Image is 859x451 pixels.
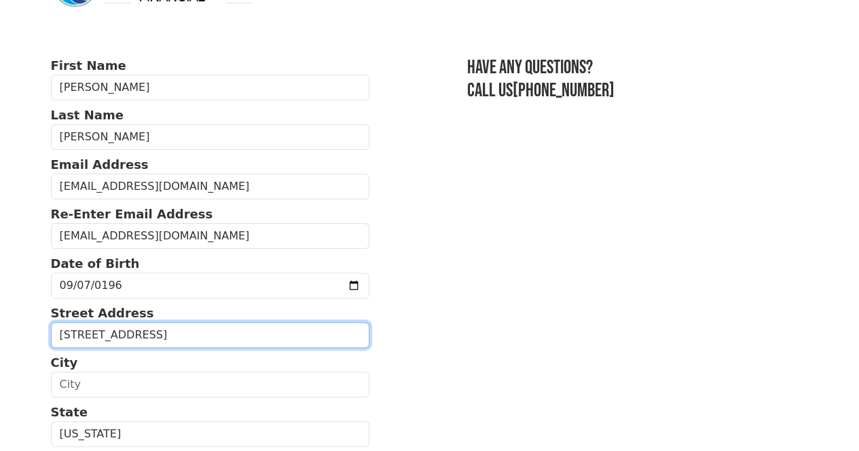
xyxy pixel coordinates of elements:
[51,306,154,320] strong: Street Address
[51,157,149,172] strong: Email Address
[51,322,370,348] input: Street Address
[51,355,78,370] strong: City
[467,56,808,79] h3: Have any questions?
[51,108,124,122] strong: Last Name
[51,58,126,73] strong: First Name
[51,405,88,419] strong: State
[51,124,370,150] input: Last Name
[51,256,140,271] strong: Date of Birth
[51,223,370,249] input: Re-Enter Email Address
[51,372,370,397] input: City
[513,79,615,102] a: [PHONE_NUMBER]
[467,79,808,102] h3: Call us
[51,207,213,221] strong: Re-Enter Email Address
[51,174,370,199] input: Email Address
[51,75,370,100] input: First Name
